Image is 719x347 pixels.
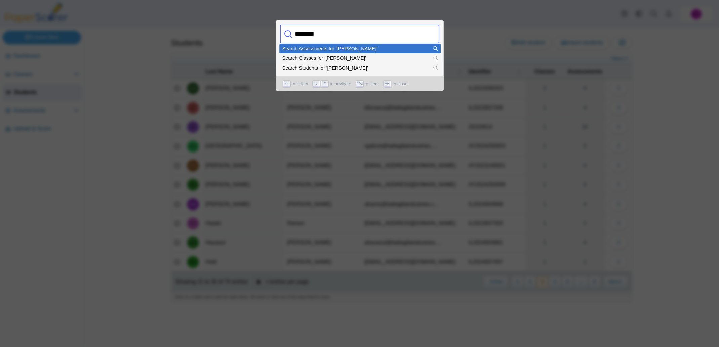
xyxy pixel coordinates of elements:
[385,81,390,86] svg: Escape key
[292,81,308,88] span: to select
[330,81,351,88] span: to navigate
[365,81,379,88] span: to clear
[356,81,363,87] span: ⌫
[282,56,438,60] div: Search Classes for '[PERSON_NAME]'
[282,46,438,51] div: Search Assessments for '[PERSON_NAME]'
[314,81,319,86] svg: Arrow down
[392,81,407,88] span: to close
[322,81,327,86] svg: Arrow up
[282,66,438,70] div: Search Students for '[PERSON_NAME]'
[284,81,289,86] svg: Enter key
